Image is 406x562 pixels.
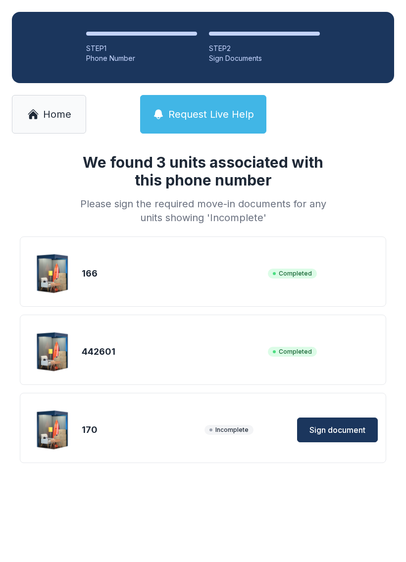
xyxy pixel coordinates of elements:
[209,44,320,53] div: STEP 2
[76,153,330,189] h1: We found 3 units associated with this phone number
[168,107,254,121] span: Request Live Help
[82,267,264,281] div: 166
[309,424,365,436] span: Sign document
[43,107,71,121] span: Home
[204,425,254,435] span: Incomplete
[209,53,320,63] div: Sign Documents
[82,345,264,359] div: 442601
[268,269,317,279] span: Completed
[76,197,330,225] div: Please sign the required move-in documents for any units showing 'Incomplete'
[82,423,201,437] div: 170
[268,347,317,357] span: Completed
[86,44,197,53] div: STEP 1
[86,53,197,63] div: Phone Number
